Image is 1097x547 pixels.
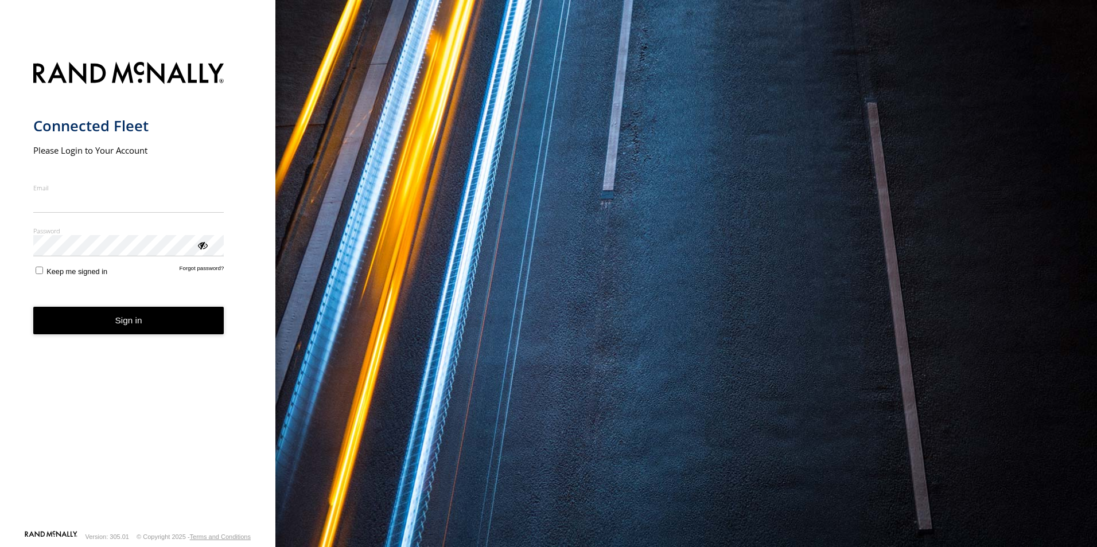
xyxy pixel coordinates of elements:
[85,533,129,540] div: Version: 305.01
[33,226,224,235] label: Password
[33,55,243,530] form: main
[36,267,43,274] input: Keep me signed in
[33,60,224,89] img: Rand McNally
[190,533,251,540] a: Terms and Conditions
[46,267,107,276] span: Keep me signed in
[137,533,251,540] div: © Copyright 2025 -
[180,265,224,276] a: Forgot password?
[33,144,224,156] h2: Please Login to Your Account
[25,531,77,542] a: Visit our Website
[33,307,224,335] button: Sign in
[196,239,208,251] div: ViewPassword
[33,116,224,135] h1: Connected Fleet
[33,183,224,192] label: Email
